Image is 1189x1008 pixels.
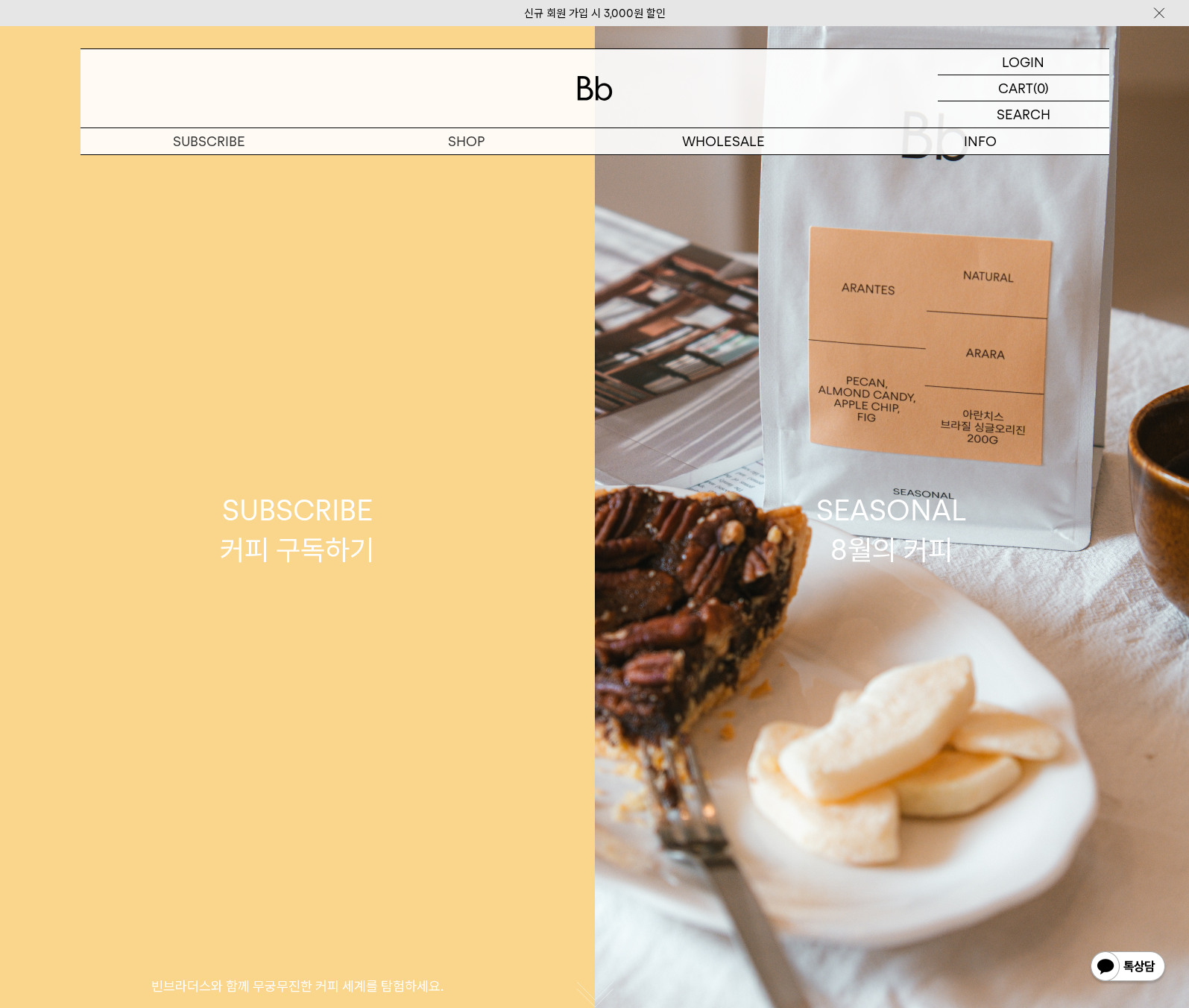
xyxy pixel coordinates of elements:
div: SEASONAL 8월의 커피 [816,491,967,570]
a: CART (0) [938,75,1109,101]
p: CART [998,75,1033,101]
img: 카카오톡 채널 1:1 채팅 버튼 [1089,950,1167,986]
img: 로고 [577,76,613,101]
p: LOGIN [1002,49,1044,75]
p: (0) [1033,75,1049,101]
p: SEARCH [997,101,1050,127]
a: LOGIN [938,49,1109,75]
a: SUBSCRIBE [81,128,338,154]
p: WHOLESALE [595,128,852,154]
a: SHOP [338,128,595,154]
div: SUBSCRIBE 커피 구독하기 [220,491,374,570]
a: 신규 회원 가입 시 3,000원 할인 [524,7,666,20]
p: INFO [852,128,1109,154]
